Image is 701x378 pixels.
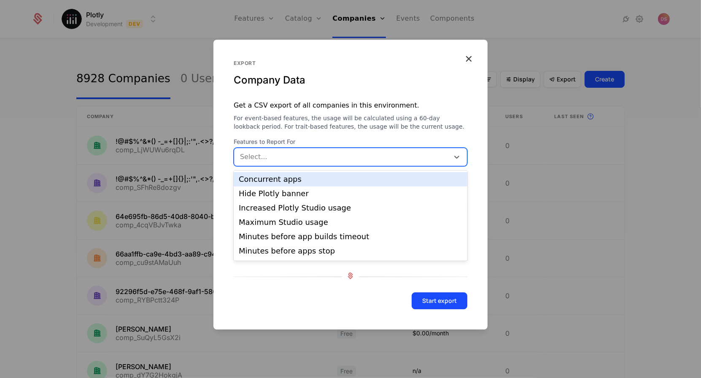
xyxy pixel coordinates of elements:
div: Report shows company usage and limit for each feature when available. [234,170,467,176]
div: Export [234,60,467,67]
span: Get a CSV export of all companies in this environment. [234,101,467,131]
span: Features to Report For [234,138,467,146]
div: Minutes before apps stop [239,247,462,255]
div: Maximum Studio usage [239,219,462,226]
span: For event-based features, the usage will be calculated using a 60-day lookback period. For trait-... [234,114,467,131]
div: Minutes before app builds timeout [239,233,462,240]
div: Concurrent apps [239,175,462,183]
div: Hide Plotly banner [239,190,462,197]
div: Company Data [234,73,467,87]
button: Start export [412,292,467,309]
div: Increased Plotly Studio usage [239,204,462,212]
div: Select... [240,152,445,162]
